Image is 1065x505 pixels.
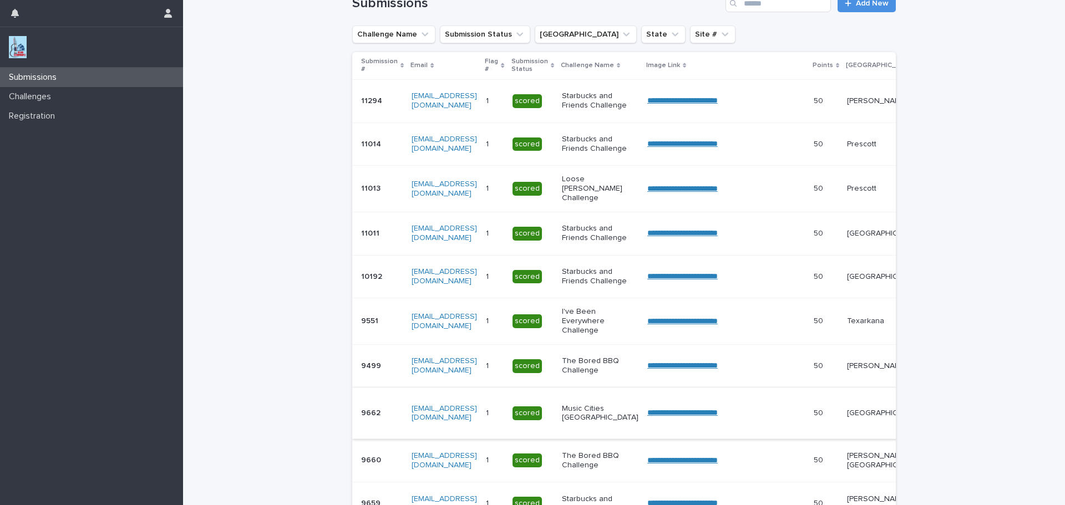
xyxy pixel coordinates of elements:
[440,25,530,43] button: Submission Status
[361,406,383,418] p: 9662
[486,406,491,418] p: 1
[486,137,491,149] p: 1
[535,25,637,43] button: Closest City
[562,451,638,470] p: The Bored BBQ Challenge
[562,404,638,423] p: Music Cities [GEOGRAPHIC_DATA]
[412,405,477,422] a: [EMAIL_ADDRESS][DOMAIN_NAME]
[4,91,60,102] p: Challenges
[486,182,491,193] p: 1
[361,55,398,76] p: Submission #
[513,453,542,467] div: scored
[486,270,491,282] p: 1
[412,225,477,242] a: [EMAIL_ADDRESS][DOMAIN_NAME]
[486,94,491,106] p: 1
[562,91,638,110] p: Starbucks and Friends Challenge
[361,227,382,238] p: 11011
[513,314,542,328] div: scored
[847,184,924,193] p: Prescott
[813,59,833,72] p: Points
[641,25,686,43] button: State
[814,182,825,193] p: 50
[486,359,491,371] p: 1
[562,307,638,335] p: I've Been Everywhere Challenge
[412,357,477,374] a: [EMAIL_ADDRESS][DOMAIN_NAME]
[690,25,736,43] button: Site #
[847,361,924,371] p: [PERSON_NAME]
[562,135,638,154] p: Starbucks and Friends Challenge
[513,137,542,151] div: scored
[361,453,383,465] p: 9660
[511,55,548,76] p: Submission Status
[847,140,924,149] p: Prescott
[361,314,381,326] p: 9551
[513,227,542,241] div: scored
[562,267,638,286] p: Starbucks and Friends Challenge
[847,229,924,238] p: [GEOGRAPHIC_DATA]
[412,180,477,197] a: [EMAIL_ADDRESS][DOMAIN_NAME]
[361,94,384,106] p: 11294
[513,182,542,196] div: scored
[847,272,924,282] p: [GEOGRAPHIC_DATA]
[486,453,491,465] p: 1
[412,92,477,109] a: [EMAIL_ADDRESS][DOMAIN_NAME]
[562,224,638,243] p: Starbucks and Friends Challenge
[847,451,924,470] p: [PERSON_NAME][GEOGRAPHIC_DATA]
[562,175,638,202] p: Loose [PERSON_NAME] Challenge
[4,72,65,83] p: Submissions
[412,452,477,469] a: [EMAIL_ADDRESS][DOMAIN_NAME]
[410,59,428,72] p: Email
[485,55,498,76] p: Flag #
[847,317,924,326] p: Texarkana
[847,409,924,418] p: [GEOGRAPHIC_DATA]
[814,314,825,326] p: 50
[361,359,383,371] p: 9499
[513,270,542,284] div: scored
[412,135,477,152] a: [EMAIL_ADDRESS][DOMAIN_NAME]
[4,111,64,121] p: Registration
[814,406,825,418] p: 50
[846,59,915,72] p: [GEOGRAPHIC_DATA]
[486,314,491,326] p: 1
[814,270,825,282] p: 50
[562,356,638,375] p: The Bored BBQ Challenge
[513,406,542,420] div: scored
[513,359,542,373] div: scored
[814,453,825,465] p: 50
[412,313,477,330] a: [EMAIL_ADDRESS][DOMAIN_NAME]
[646,59,680,72] p: Image Link
[412,268,477,285] a: [EMAIL_ADDRESS][DOMAIN_NAME]
[814,359,825,371] p: 50
[814,227,825,238] p: 50
[361,137,383,149] p: 11014
[361,182,383,193] p: 11013
[361,270,384,282] p: 10192
[814,94,825,106] p: 50
[561,59,614,72] p: Challenge Name
[814,137,825,149] p: 50
[9,36,27,58] img: jxsLJbdS1eYBI7rVAS4p
[847,96,924,106] p: [PERSON_NAME]
[352,25,435,43] button: Challenge Name
[513,94,542,108] div: scored
[486,227,491,238] p: 1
